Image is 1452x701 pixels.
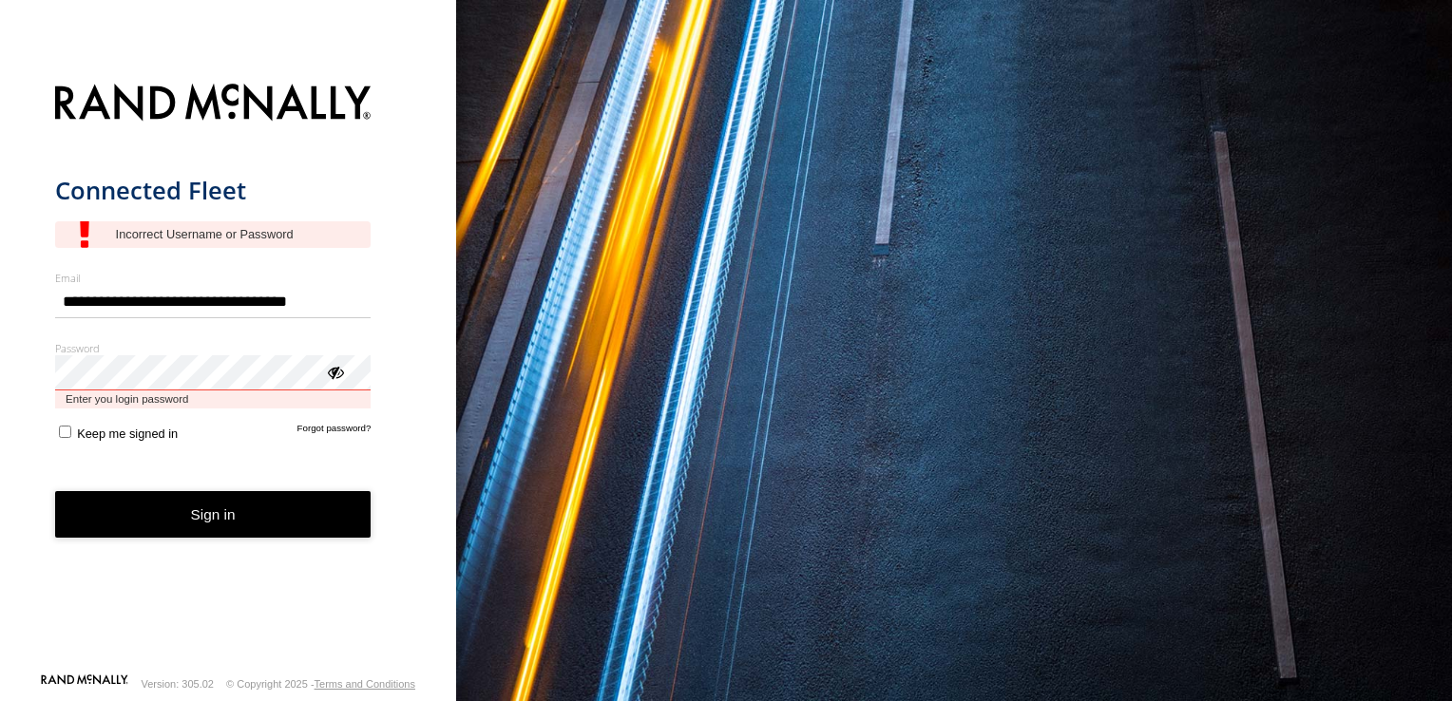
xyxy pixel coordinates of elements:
button: Sign in [55,491,372,538]
div: Version: 305.02 [142,678,214,690]
a: Terms and Conditions [315,678,415,690]
form: main [55,72,402,673]
div: ViewPassword [325,362,344,381]
label: Email [55,271,372,285]
div: © Copyright 2025 - [226,678,415,690]
span: Keep me signed in [77,426,178,441]
span: Enter you login password [55,390,372,408]
h1: Connected Fleet [55,175,372,206]
a: Visit our Website [41,674,128,693]
a: Forgot password? [297,423,372,441]
label: Password [55,341,372,355]
input: Keep me signed in [59,426,71,438]
img: Rand McNally [55,80,372,128]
